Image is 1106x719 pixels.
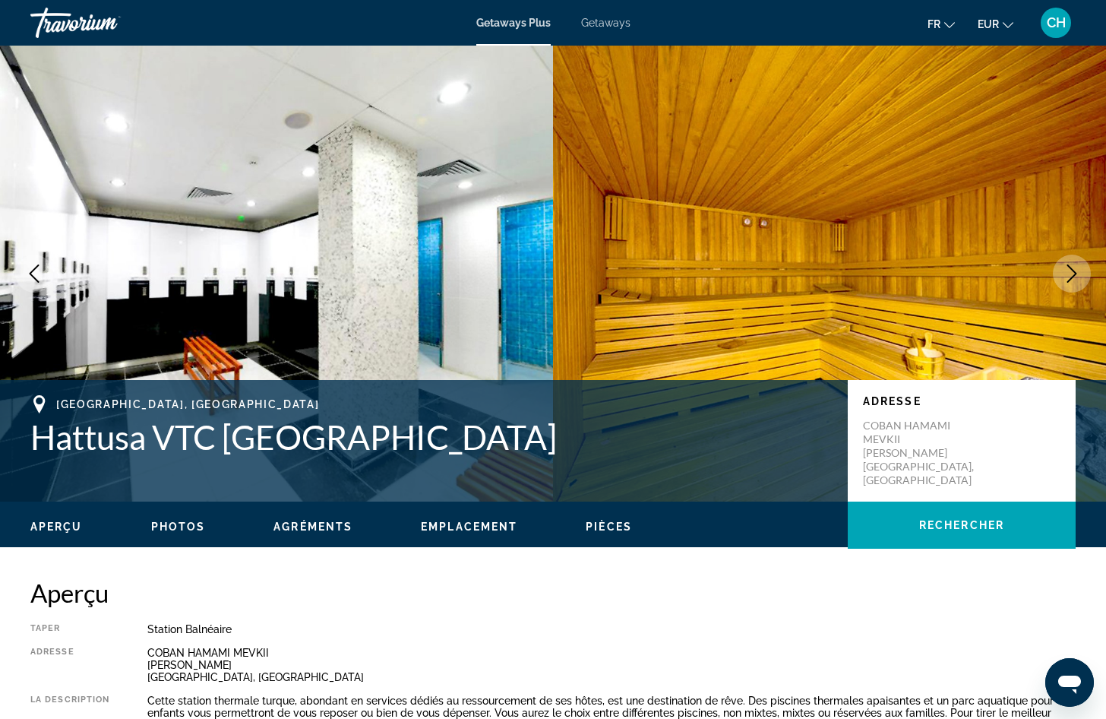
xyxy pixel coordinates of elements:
span: Aperçu [30,521,83,533]
span: CH [1047,15,1066,30]
span: Pièces [586,521,632,533]
button: Photos [151,520,206,534]
button: User Menu [1036,7,1076,39]
button: Aperçu [30,520,83,534]
button: Rechercher [848,502,1076,549]
button: Change language [927,13,955,35]
button: Previous image [15,255,53,293]
a: Getaways [581,17,630,29]
button: Next image [1053,255,1091,293]
p: Adresse [863,395,1060,407]
span: [GEOGRAPHIC_DATA], [GEOGRAPHIC_DATA] [56,398,319,410]
span: Agréments [273,521,352,533]
button: Agréments [273,520,352,534]
div: Station balnéaire [147,623,1076,635]
span: EUR [978,18,999,30]
button: Pièces [586,520,632,534]
span: Emplacement [421,521,517,533]
button: Change currency [978,13,1013,35]
span: Photos [151,521,206,533]
span: fr [927,18,940,30]
div: Adresse [30,647,109,683]
div: COBAN HAMAMI MEVKII [PERSON_NAME] [GEOGRAPHIC_DATA], [GEOGRAPHIC_DATA] [147,647,1076,683]
a: Getaways Plus [476,17,551,29]
h1: Hattusa VTC [GEOGRAPHIC_DATA] [30,417,833,457]
button: Emplacement [421,520,517,534]
p: COBAN HAMAMI MEVKII [PERSON_NAME] [GEOGRAPHIC_DATA], [GEOGRAPHIC_DATA] [863,419,984,487]
h2: Aperçu [30,578,1076,608]
iframe: Bouton de lancement de la fenêtre de messagerie [1045,658,1094,707]
span: Rechercher [919,519,1004,531]
a: Travorium [30,3,182,43]
div: Taper [30,623,109,635]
